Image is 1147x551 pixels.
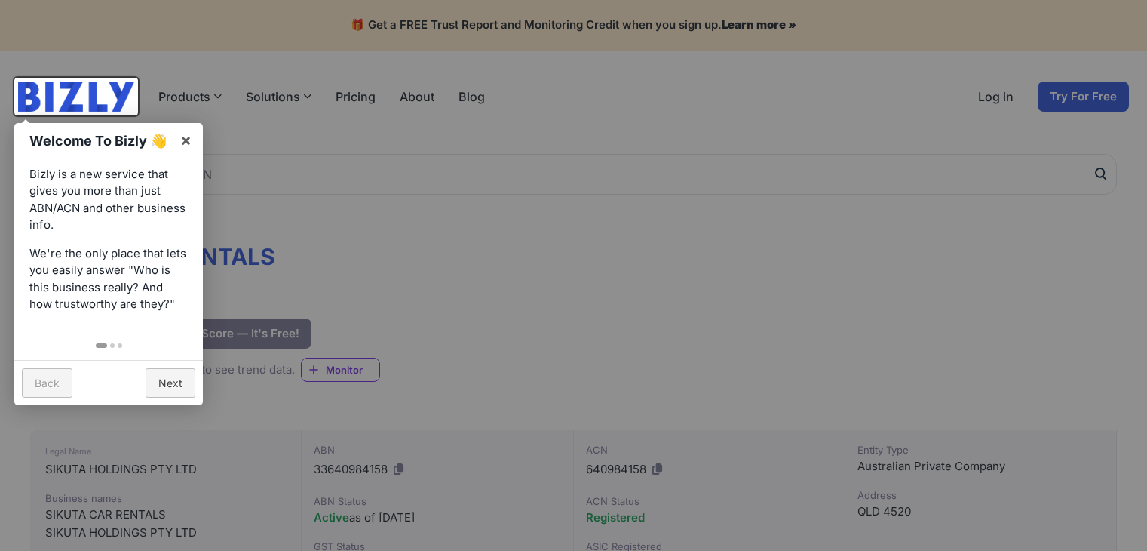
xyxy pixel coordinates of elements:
[22,368,72,398] a: Back
[146,368,195,398] a: Next
[29,131,172,151] h1: Welcome To Bizly 👋
[29,245,188,313] p: We're the only place that lets you easily answer "Who is this business really? And how trustworth...
[29,166,188,234] p: Bizly is a new service that gives you more than just ABN/ACN and other business info.
[169,123,203,157] a: ×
